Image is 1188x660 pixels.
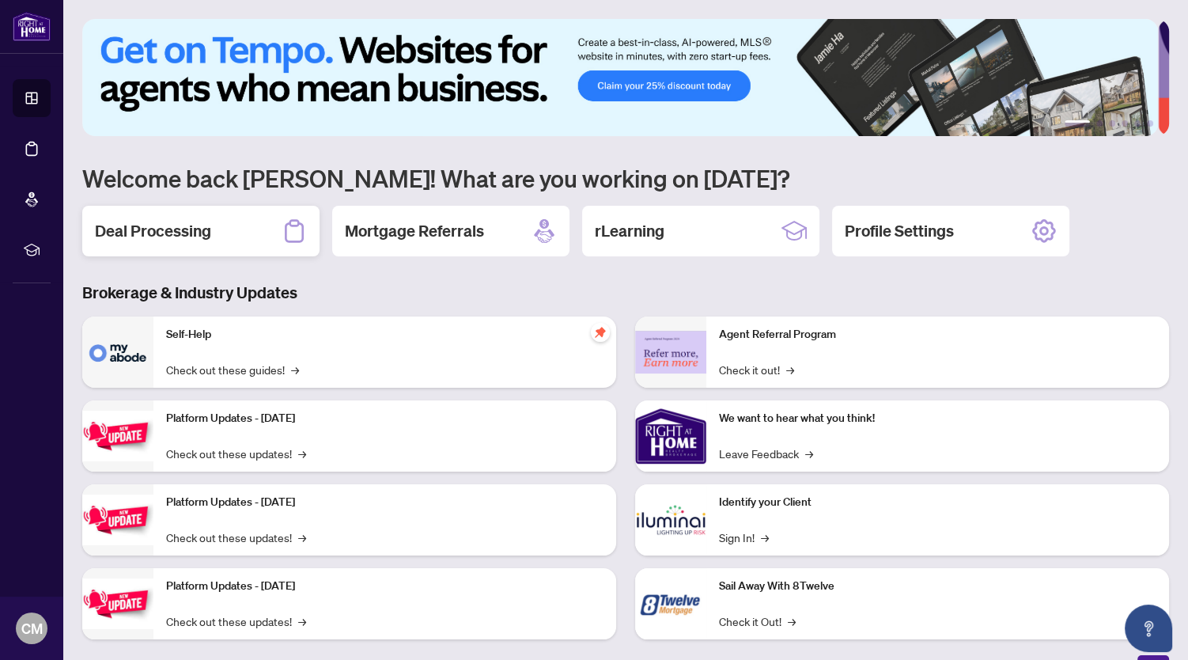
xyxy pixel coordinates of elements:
[166,410,603,427] p: Platform Updates - [DATE]
[21,617,43,639] span: CM
[13,12,51,41] img: logo
[591,323,610,342] span: pushpin
[719,326,1156,343] p: Agent Referral Program
[1096,120,1103,127] button: 2
[166,361,299,378] a: Check out these guides!→
[82,578,153,628] img: Platform Updates - June 23, 2025
[1065,120,1090,127] button: 1
[635,568,706,639] img: Sail Away With 8Twelve
[788,613,796,630] span: →
[1147,120,1153,127] button: 6
[298,529,306,546] span: →
[1122,120,1128,127] button: 4
[635,400,706,472] img: We want to hear what you think!
[719,445,813,462] a: Leave Feedback→
[166,529,306,546] a: Check out these updates!→
[95,220,211,242] h2: Deal Processing
[719,613,796,630] a: Check it Out!→
[291,361,299,378] span: →
[82,19,1158,136] img: Slide 0
[345,220,484,242] h2: Mortgage Referrals
[719,410,1156,427] p: We want to hear what you think!
[298,445,306,462] span: →
[298,613,306,630] span: →
[1125,605,1172,652] button: Open asap
[635,331,706,374] img: Agent Referral Program
[719,529,769,546] a: Sign In!→
[635,484,706,556] img: Identify your Client
[845,220,954,242] h2: Profile Settings
[805,445,813,462] span: →
[761,529,769,546] span: →
[719,494,1156,511] p: Identify your Client
[719,578,1156,595] p: Sail Away With 8Twelve
[82,317,153,388] img: Self-Help
[166,578,603,595] p: Platform Updates - [DATE]
[166,494,603,511] p: Platform Updates - [DATE]
[595,220,664,242] h2: rLearning
[166,445,306,462] a: Check out these updates!→
[786,361,794,378] span: →
[166,326,603,343] p: Self-Help
[82,411,153,461] img: Platform Updates - July 21, 2025
[82,495,153,544] img: Platform Updates - July 8, 2025
[719,361,794,378] a: Check it out!→
[82,282,1169,304] h3: Brokerage & Industry Updates
[1109,120,1115,127] button: 3
[166,613,306,630] a: Check out these updates!→
[1134,120,1141,127] button: 5
[82,163,1169,193] h1: Welcome back [PERSON_NAME]! What are you working on [DATE]?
